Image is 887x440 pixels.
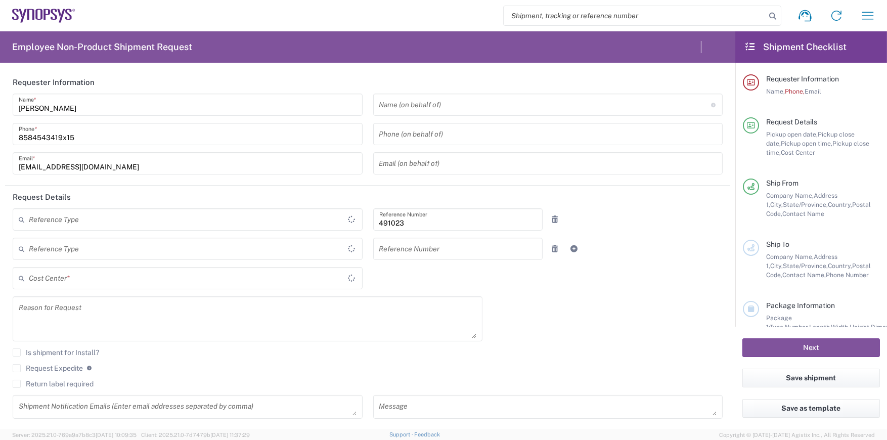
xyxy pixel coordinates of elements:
span: Requester Information [766,75,839,83]
span: Copyright © [DATE]-[DATE] Agistix Inc., All Rights Reserved [719,430,875,439]
span: Ship To [766,240,789,248]
span: Contact Name [782,210,824,217]
span: Contact Name, [782,271,826,279]
span: City, [770,201,783,208]
a: Support [389,431,415,437]
span: City, [770,262,783,270]
span: Height, [850,323,871,331]
span: [DATE] 10:09:35 [96,432,137,438]
span: Ship From [766,179,799,187]
span: Email [805,87,821,95]
span: Country, [828,201,852,208]
span: Width, [831,323,850,331]
span: Name, [766,87,785,95]
button: Save shipment [742,369,880,387]
label: Request Expedite [13,364,83,372]
span: Request Details [766,118,817,126]
span: Package Information [766,301,835,310]
label: Is shipment for Install? [13,348,99,357]
button: Next [742,338,880,357]
span: Company Name, [766,253,814,260]
h2: Employee Non-Product Shipment Request [12,41,192,53]
span: Company Name, [766,192,814,199]
a: Feedback [414,431,440,437]
h2: Requester Information [13,77,95,87]
span: Length, [809,323,831,331]
span: Package 1: [766,314,792,331]
span: Pickup open time, [781,140,832,147]
span: Client: 2025.21.0-7d7479b [141,432,250,438]
span: State/Province, [783,262,828,270]
span: Number, [785,323,809,331]
input: Shipment, tracking or reference number [504,6,766,25]
button: Save as template [742,399,880,418]
span: Cost Center [781,149,815,156]
span: Pickup open date, [766,130,818,138]
a: Remove Reference [548,212,562,227]
span: Country, [828,262,852,270]
span: Server: 2025.21.0-769a9a7b8c3 [12,432,137,438]
span: Phone Number [826,271,869,279]
label: Return label required [13,380,94,388]
h2: Shipment Checklist [744,41,847,53]
span: Phone, [785,87,805,95]
h2: Request Details [13,192,71,202]
span: [DATE] 11:37:29 [210,432,250,438]
span: Type, [770,323,785,331]
span: State/Province, [783,201,828,208]
a: Add Reference [567,242,581,256]
a: Remove Reference [548,242,562,256]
